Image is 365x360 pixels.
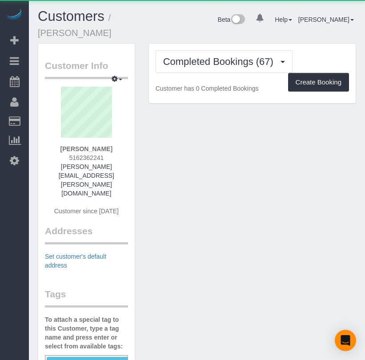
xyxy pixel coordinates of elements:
[275,16,292,23] a: Help
[45,253,106,269] a: Set customer's default address
[335,330,356,351] div: Open Intercom Messenger
[45,288,128,308] legend: Tags
[5,9,23,21] img: Automaid Logo
[69,154,104,161] span: 5162362241
[230,14,245,26] img: New interface
[163,56,278,67] span: Completed Bookings (67)
[45,59,128,79] legend: Customer Info
[59,163,114,197] a: [PERSON_NAME][EMAIL_ADDRESS][PERSON_NAME][DOMAIN_NAME]
[45,315,128,351] label: To attach a special tag to this Customer, type a tag name and press enter or select from availabl...
[54,208,119,215] span: Customer since [DATE]
[60,145,112,152] strong: [PERSON_NAME]
[218,16,245,23] a: Beta
[156,50,293,73] button: Completed Bookings (67)
[298,16,354,23] a: [PERSON_NAME]
[288,73,349,92] button: Create Booking
[156,84,349,93] p: Customer has 0 Completed Bookings
[38,8,104,24] a: Customers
